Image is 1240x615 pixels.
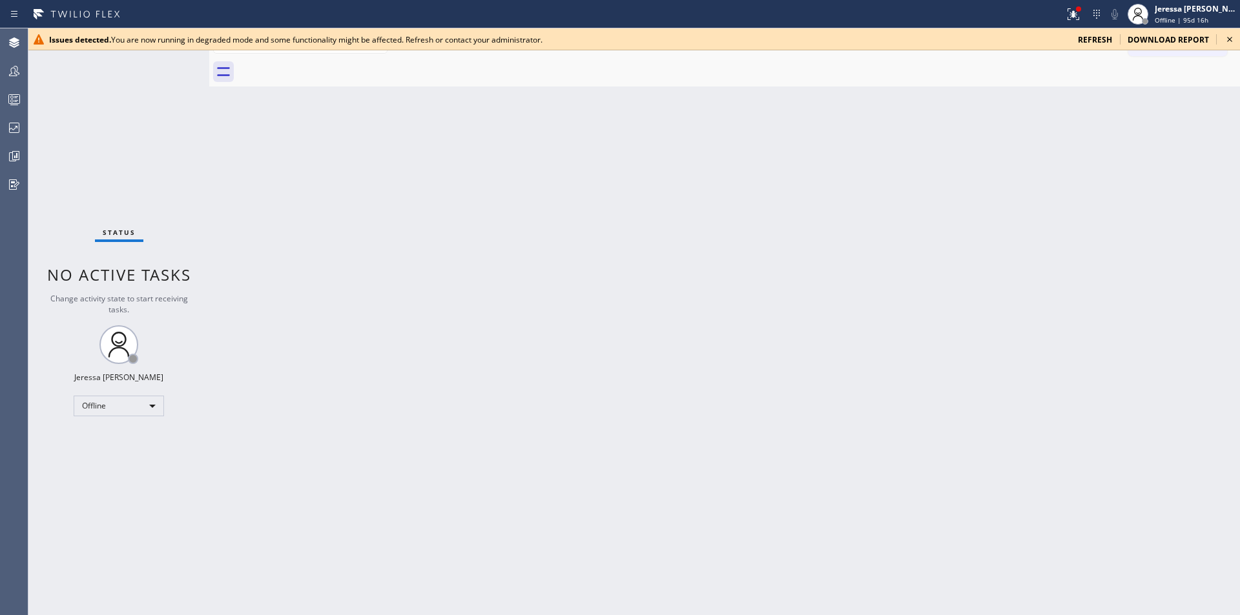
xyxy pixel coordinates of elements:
[1078,34,1112,45] span: refresh
[1155,15,1208,25] span: Offline | 95d 16h
[49,34,111,45] b: Issues detected.
[50,293,188,315] span: Change activity state to start receiving tasks.
[49,34,1068,45] div: You are now running in degraded mode and some functionality might be affected. Refresh or contact...
[1155,3,1236,14] div: Jeressa [PERSON_NAME]
[1106,5,1124,23] button: Mute
[74,372,163,383] div: Jeressa [PERSON_NAME]
[1128,34,1209,45] span: download report
[74,396,164,416] div: Offline
[103,228,136,237] span: Status
[47,264,191,285] span: No active tasks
